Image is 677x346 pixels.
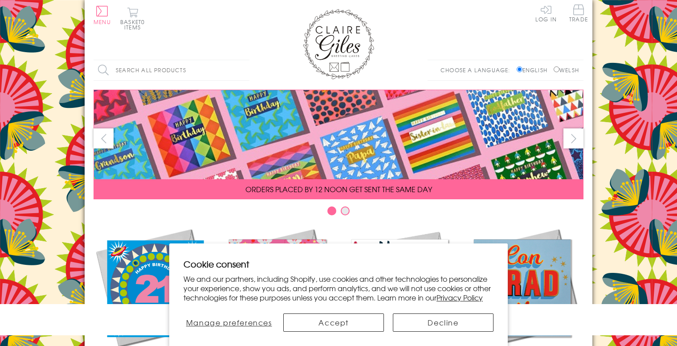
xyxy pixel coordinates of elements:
h2: Cookie consent [184,258,493,270]
button: prev [94,128,114,148]
button: next [563,128,583,148]
button: Decline [393,313,493,332]
button: Basket0 items [120,7,145,30]
img: Claire Giles Greetings Cards [303,9,374,79]
span: ORDERS PLACED BY 12 NOON GET SENT THE SAME DAY [245,184,432,194]
button: Carousel Page 1 (Current Slide) [327,206,336,215]
a: Trade [569,4,588,24]
button: Manage preferences [184,313,274,332]
p: Choose a language: [440,66,515,74]
input: English [517,66,522,72]
a: Log In [535,4,557,22]
div: Carousel Pagination [94,206,583,220]
a: Privacy Policy [436,292,483,303]
button: Accept [283,313,384,332]
input: Search all products [94,60,249,80]
span: Trade [569,4,588,22]
span: 0 items [124,18,145,31]
span: Manage preferences [186,317,272,328]
input: Welsh [554,66,559,72]
label: English [517,66,552,74]
label: Welsh [554,66,579,74]
span: Menu [94,18,111,26]
button: Carousel Page 2 [341,206,350,215]
p: We and our partners, including Shopify, use cookies and other technologies to personalize your ex... [184,274,493,302]
input: Search [241,60,249,80]
button: Menu [94,6,111,25]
